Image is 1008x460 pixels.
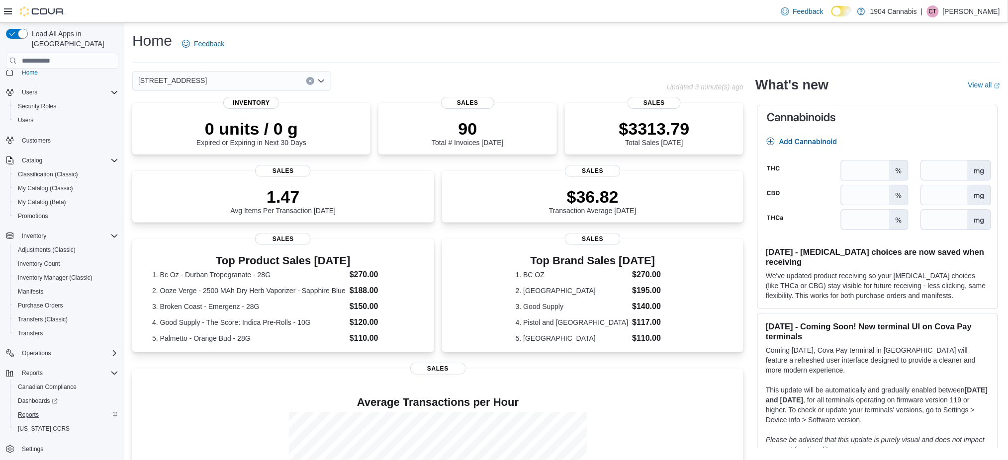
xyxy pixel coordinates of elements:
span: Users [18,86,118,98]
h4: Average Transactions per Hour [140,396,735,408]
span: Users [14,114,118,126]
dt: 2. [GEOGRAPHIC_DATA] [516,286,629,296]
dt: 1. BC OZ [516,270,629,280]
svg: External link [994,83,1000,89]
span: Dashboards [14,395,118,407]
dd: $195.00 [633,285,670,297]
span: Canadian Compliance [14,381,118,393]
button: Users [10,113,122,127]
button: Customers [2,133,122,148]
button: Promotions [10,209,122,223]
span: Inventory Manager (Classic) [14,272,118,284]
dt: 4. Pistol and [GEOGRAPHIC_DATA] [516,317,629,327]
button: Operations [2,346,122,360]
span: Dark Mode [831,16,832,17]
button: Inventory Count [10,257,122,271]
dd: $110.00 [350,332,414,344]
span: Security Roles [18,102,56,110]
span: Sales [565,233,621,245]
span: Classification (Classic) [18,170,78,178]
a: Transfers (Classic) [14,313,72,325]
span: Sales [441,97,495,109]
h3: Top Product Sales [DATE] [152,255,414,267]
span: Operations [22,349,51,357]
span: Operations [18,347,118,359]
a: Security Roles [14,100,60,112]
dd: $117.00 [633,316,670,328]
button: Inventory [2,229,122,243]
p: 90 [432,119,503,139]
p: $3313.79 [619,119,690,139]
p: Coming [DATE], Cova Pay terminal in [GEOGRAPHIC_DATA] will feature a refreshed user interface des... [766,345,990,375]
button: Home [2,65,122,79]
span: Reports [18,411,39,419]
span: Transfers [18,329,43,337]
p: We've updated product receiving so your [MEDICAL_DATA] choices (like THCa or CBG) stay visible fo... [766,271,990,301]
button: Inventory [18,230,50,242]
span: Sales [410,363,466,375]
span: Purchase Orders [18,302,63,309]
span: Sales [628,97,681,109]
span: Sales [255,233,311,245]
p: Updated 3 minute(s) ago [667,83,743,91]
p: $36.82 [549,187,637,207]
span: Settings [18,443,118,455]
button: Transfers (Classic) [10,312,122,326]
a: Purchase Orders [14,300,67,311]
span: Transfers (Classic) [18,315,68,323]
span: Transfers (Classic) [14,313,118,325]
button: Inventory Manager (Classic) [10,271,122,285]
a: Transfers [14,327,47,339]
span: Inventory [223,97,279,109]
span: Manifests [14,286,118,298]
span: Home [22,69,38,77]
button: Catalog [2,153,122,167]
div: Avg Items Per Transaction [DATE] [230,187,336,215]
p: | [921,5,923,17]
dd: $270.00 [350,269,414,281]
button: Manifests [10,285,122,299]
span: Home [18,66,118,78]
a: My Catalog (Beta) [14,196,70,208]
div: Expired or Expiring in Next 30 Days [196,119,306,147]
dt: 3. Broken Coast - Emergenz - 28G [152,302,346,311]
a: Feedback [777,1,827,21]
dt: 3. Good Supply [516,302,629,311]
a: Feedback [178,34,228,54]
button: Users [2,85,122,99]
a: Manifests [14,286,47,298]
a: Settings [18,443,47,455]
a: Home [18,67,42,78]
button: My Catalog (Classic) [10,181,122,195]
em: Please be advised that this update is purely visual and does not impact payment functionality. [766,436,985,454]
span: Inventory [18,230,118,242]
a: My Catalog (Classic) [14,182,77,194]
span: Catalog [18,154,118,166]
button: Purchase Orders [10,299,122,312]
dd: $150.00 [350,301,414,312]
button: Clear input [306,77,314,85]
button: Reports [2,366,122,380]
dd: $140.00 [633,301,670,312]
span: My Catalog (Classic) [14,182,118,194]
span: [US_STATE] CCRS [18,425,70,433]
button: [US_STATE] CCRS [10,422,122,436]
button: Security Roles [10,99,122,113]
button: Catalog [18,154,46,166]
button: Reports [10,408,122,422]
h3: [DATE] - [MEDICAL_DATA] choices are now saved when receiving [766,247,990,267]
button: Open list of options [317,77,325,85]
dd: $188.00 [350,285,414,297]
span: Customers [22,137,51,145]
button: Transfers [10,326,122,340]
span: Dashboards [18,397,58,405]
span: Load All Apps in [GEOGRAPHIC_DATA] [28,29,118,49]
dt: 4. Good Supply - The Score: Indica Pre-Rolls - 10G [152,317,346,327]
button: Canadian Compliance [10,380,122,394]
button: Operations [18,347,55,359]
button: Reports [18,367,47,379]
span: [STREET_ADDRESS] [138,75,207,86]
span: Feedback [793,6,824,16]
span: Catalog [22,156,42,164]
a: Reports [14,409,43,421]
